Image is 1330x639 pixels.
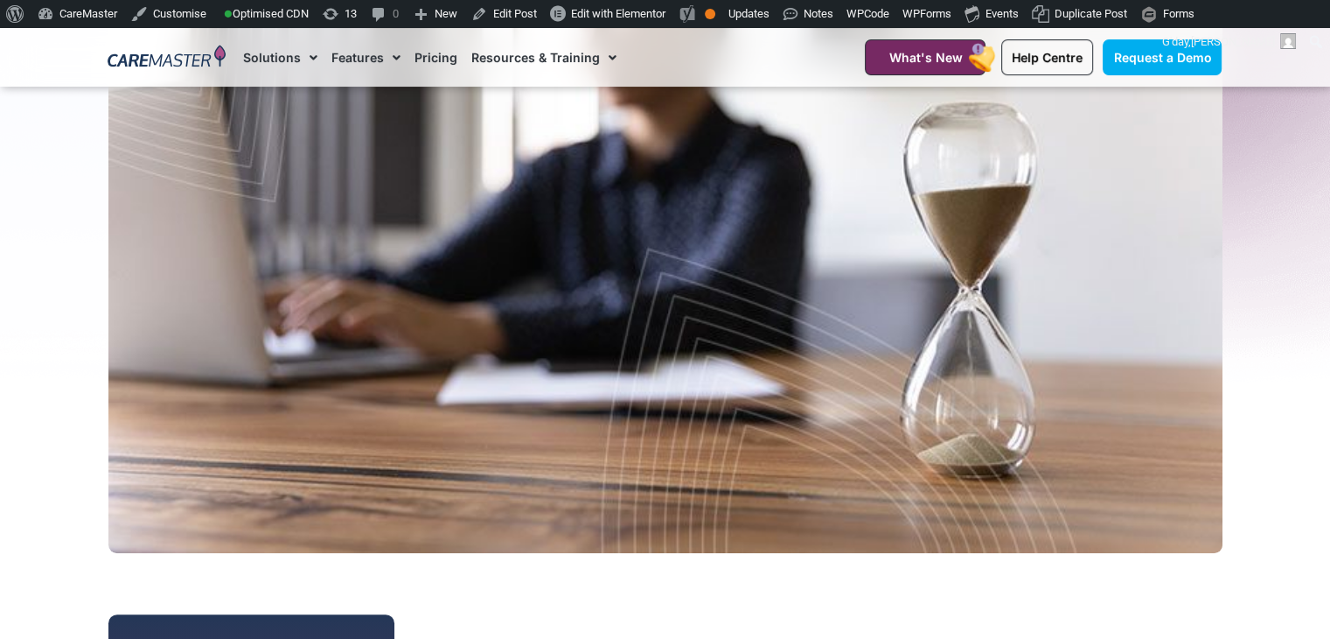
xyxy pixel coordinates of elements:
img: CareMaster Logo [108,45,226,71]
span: Request a Demo [1113,50,1211,65]
span: Help Centre [1012,50,1083,65]
span: Edit with Elementor [571,7,665,20]
a: Pricing [414,28,457,87]
a: Request a Demo [1103,39,1222,75]
a: Resources & Training [471,28,616,87]
a: What's New [865,39,985,75]
span: What's New [888,50,962,65]
div: OK [705,9,715,19]
a: Solutions [243,28,317,87]
a: G'day, [1156,28,1303,56]
nav: Menu [243,28,822,87]
a: Help Centre [1001,39,1093,75]
a: Features [331,28,400,87]
span: [PERSON_NAME] [1191,35,1275,48]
